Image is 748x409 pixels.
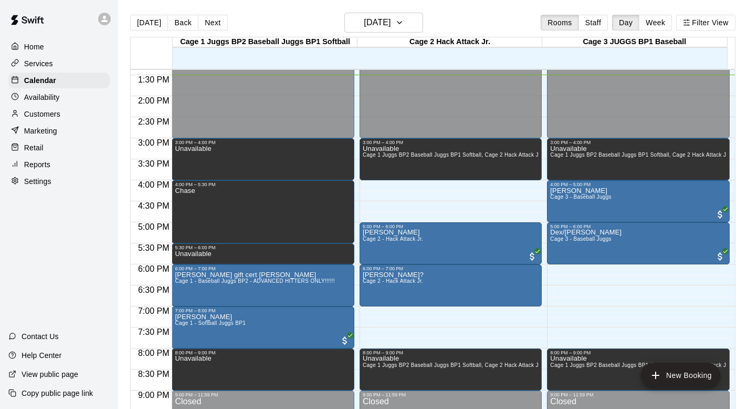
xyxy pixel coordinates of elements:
[715,251,725,262] span: All customers have paid
[173,37,357,47] div: Cage 1 Juggs BP2 Baseball Juggs BP1 Softball
[135,180,172,189] span: 4:00 PM
[198,15,227,30] button: Next
[8,73,110,88] a: Calendar
[172,264,354,306] div: 6:00 PM – 7:00 PM: Tyler Shortt gift cert Michael Henry
[135,117,172,126] span: 2:30 PM
[8,89,110,105] a: Availability
[22,369,78,380] p: View public page
[135,75,172,84] span: 1:30 PM
[24,142,44,153] p: Retail
[542,37,727,47] div: Cage 3 JUGGS BP1 Baseball
[357,37,542,47] div: Cage 2 Hack Attack Jr.
[363,140,539,145] div: 3:00 PM – 4:00 PM
[360,349,542,391] div: 8:00 PM – 9:00 PM: Unavailable
[22,388,93,398] p: Copy public page link
[135,370,172,379] span: 8:30 PM
[24,126,57,136] p: Marketing
[175,392,351,397] div: 9:00 PM – 11:59 PM
[541,15,578,30] button: Rooms
[8,123,110,139] a: Marketing
[363,236,423,242] span: Cage 2 - Hack Attack Jr.
[364,15,391,30] h6: [DATE]
[135,96,172,105] span: 2:00 PM
[175,245,351,250] div: 5:30 PM – 6:00 PM
[135,328,172,336] span: 7:30 PM
[22,331,59,342] p: Contact Us
[172,138,354,180] div: 3:00 PM – 4:00 PM: Unavailable
[363,152,619,158] span: Cage 1 Juggs BP2 Baseball Juggs BP1 Softball, Cage 2 Hack Attack Jr., Cage 3 JUGGS BP1 Baseball
[24,159,50,170] p: Reports
[715,209,725,220] span: All customers have paid
[340,335,350,346] span: All customers have paid
[363,350,539,355] div: 8:00 PM – 9:00 PM
[612,15,639,30] button: Day
[135,285,172,294] span: 6:30 PM
[24,176,51,187] p: Settings
[175,278,334,284] span: Cage 1 - Baseball Juggs BP2 - ADVANCED HITTERS ONLY!!!!!!
[175,320,246,326] span: Cage 1 - Softball Juggs BP1
[24,75,56,86] p: Calendar
[547,222,729,264] div: 5:00 PM – 6:00 PM: Dex/Declan Coleman
[363,362,619,368] span: Cage 1 Juggs BP2 Baseball Juggs BP1 Softball, Cage 2 Hack Attack Jr., Cage 3 JUGGS BP1 Baseball
[8,157,110,172] a: Reports
[172,349,354,391] div: 8:00 PM – 9:00 PM: Unavailable
[550,140,726,145] div: 3:00 PM – 4:00 PM
[135,349,172,357] span: 8:00 PM
[167,15,198,30] button: Back
[135,264,172,273] span: 6:00 PM
[175,350,351,355] div: 8:00 PM – 9:00 PM
[578,15,608,30] button: Staff
[172,243,354,264] div: 5:30 PM – 6:00 PM: Unavailable
[363,224,539,229] div: 5:00 PM – 6:00 PM
[24,58,53,69] p: Services
[24,42,44,52] p: Home
[8,173,110,189] div: Settings
[8,106,110,122] a: Customers
[550,182,726,187] div: 4:00 PM – 5:00 PM
[8,39,110,55] a: Home
[550,224,726,229] div: 5:00 PM – 6:00 PM
[22,350,61,361] p: Help Center
[8,56,110,71] a: Services
[175,182,351,187] div: 4:00 PM – 5:30 PM
[344,13,423,33] button: [DATE]
[8,140,110,156] a: Retail
[527,251,538,262] span: All customers have paid
[547,180,729,222] div: 4:00 PM – 5:00 PM: Tyler Trush
[639,15,672,30] button: Week
[550,350,726,355] div: 8:00 PM – 9:00 PM
[135,243,172,252] span: 5:30 PM
[135,138,172,147] span: 3:00 PM
[363,266,539,271] div: 6:00 PM – 7:00 PM
[360,222,542,264] div: 5:00 PM – 6:00 PM: Oliver Vrzovski
[175,140,351,145] div: 3:00 PM – 4:00 PM
[130,15,168,30] button: [DATE]
[547,138,729,180] div: 3:00 PM – 4:00 PM: Unavailable
[175,266,351,271] div: 6:00 PM – 7:00 PM
[363,392,539,397] div: 9:00 PM – 11:59 PM
[550,392,726,397] div: 9:00 PM – 11:59 PM
[172,306,354,349] div: 7:00 PM – 8:00 PM: Joe Gaudio
[547,349,729,391] div: 8:00 PM – 9:00 PM: Unavailable
[360,264,542,306] div: 6:00 PM – 7:00 PM: Laja Chase?
[135,159,172,168] span: 3:30 PM
[360,138,542,180] div: 3:00 PM – 4:00 PM: Unavailable
[24,92,60,103] p: Availability
[175,308,351,313] div: 7:00 PM – 8:00 PM
[135,391,172,400] span: 9:00 PM
[172,180,354,243] div: 4:00 PM – 5:30 PM: Chase
[363,278,423,284] span: Cage 2 - Hack Attack Jr.
[24,109,60,119] p: Customers
[676,15,735,30] button: Filter View
[641,363,720,388] button: add
[550,194,612,200] span: Cage 3 - Baseball Juggs
[135,306,172,315] span: 7:00 PM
